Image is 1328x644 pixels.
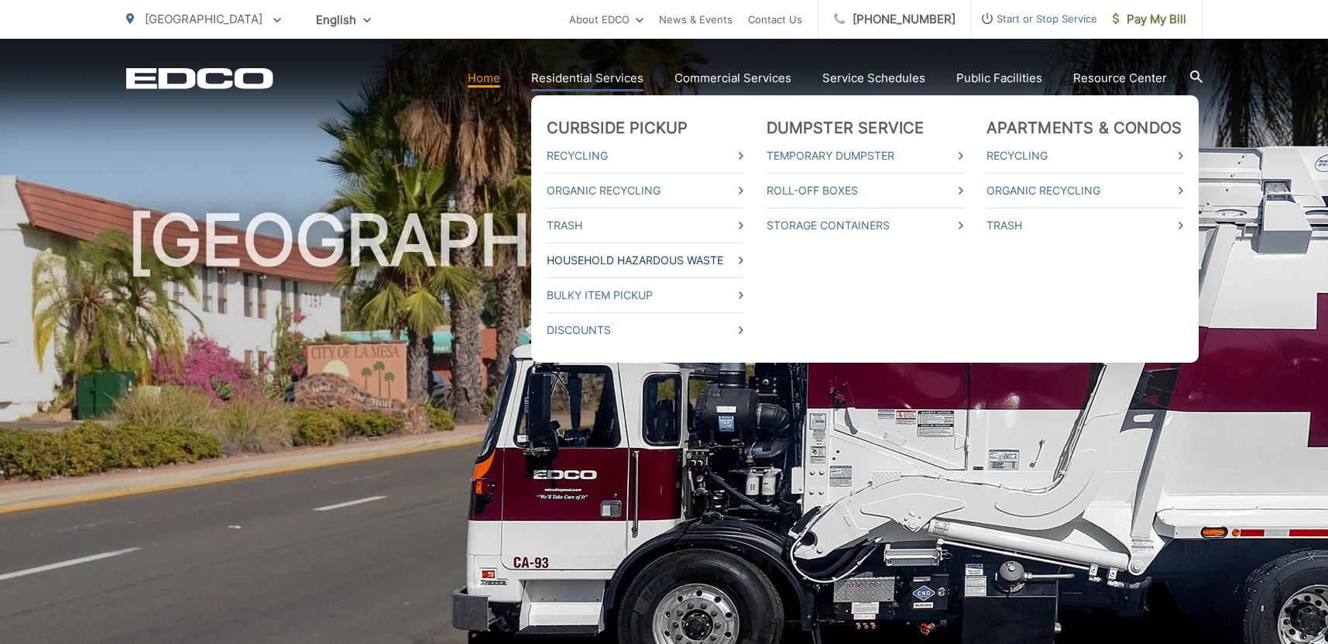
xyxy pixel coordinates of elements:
a: Trash [547,216,743,235]
a: News & Events [659,10,733,29]
a: Contact Us [748,10,802,29]
a: Roll-Off Boxes [767,181,963,200]
a: Commercial Services [674,69,791,88]
a: Residential Services [531,69,643,88]
a: EDCD logo. Return to the homepage. [126,67,273,89]
a: Apartments & Condos [987,119,1182,137]
span: [GEOGRAPHIC_DATA] [145,12,263,26]
a: Curbside Pickup [547,119,688,137]
a: Recycling [547,146,743,165]
a: Discounts [547,321,743,339]
a: Bulky Item Pickup [547,286,743,305]
a: Temporary Dumpster [767,146,963,165]
span: Pay My Bill [1113,10,1186,29]
a: Organic Recycling [987,181,1183,200]
a: Organic Recycling [547,181,743,200]
a: Home [468,69,500,88]
a: Storage Containers [767,216,963,235]
a: Resource Center [1073,69,1167,88]
a: Dumpster Service [767,119,925,137]
a: Trash [987,216,1183,235]
span: English [304,6,383,33]
a: Service Schedules [822,69,925,88]
a: Recycling [987,146,1183,165]
a: Public Facilities [956,69,1042,88]
a: Household Hazardous Waste [547,251,743,270]
a: About EDCO [569,10,643,29]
